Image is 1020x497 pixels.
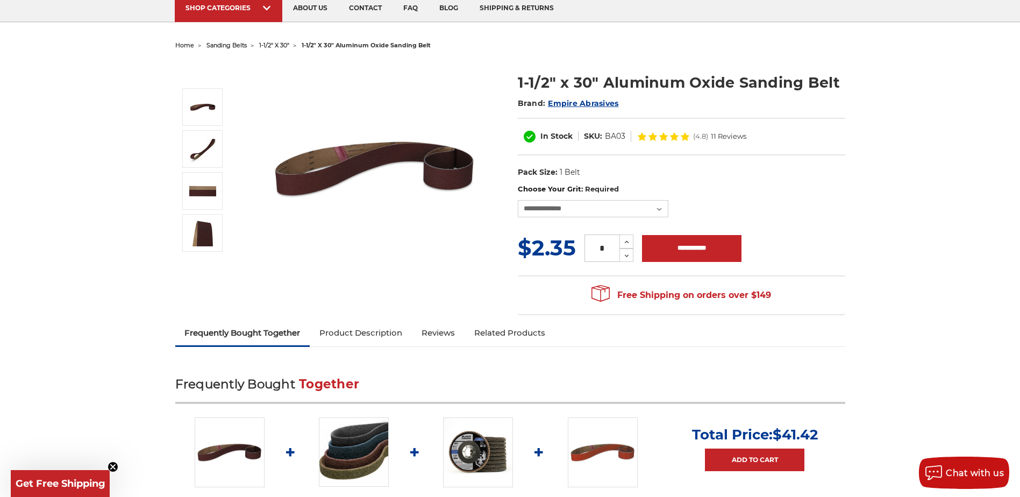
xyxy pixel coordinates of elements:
[919,457,1009,489] button: Chat with us
[465,321,555,345] a: Related Products
[412,321,465,345] a: Reviews
[705,449,804,471] a: Add to Cart
[206,41,247,49] a: sanding belts
[946,468,1004,478] span: Chat with us
[267,61,482,276] img: 1-1/2" x 30" Sanding Belt - Aluminum Oxide
[711,133,746,140] span: 11 Reviews
[518,72,845,93] h1: 1-1/2" x 30" Aluminum Oxide Sanding Belt
[605,131,625,142] dd: BA03
[259,41,289,49] a: 1-1/2" x 30"
[189,94,216,120] img: 1-1/2" x 30" Sanding Belt - Aluminum Oxide
[175,41,194,49] a: home
[692,426,818,443] p: Total Price:
[518,98,546,108] span: Brand:
[302,41,431,49] span: 1-1/2" x 30" aluminum oxide sanding belt
[310,321,412,345] a: Product Description
[108,461,118,472] button: Close teaser
[175,377,295,392] span: Frequently Bought
[189,219,216,246] img: 1-1/2" x 30" - Aluminum Oxide Sanding Belt
[175,321,310,345] a: Frequently Bought Together
[189,177,216,204] img: 1-1/2" x 30" AOX Sanding Belt
[560,167,580,178] dd: 1 Belt
[16,478,105,489] span: Get Free Shipping
[299,377,359,392] span: Together
[186,4,272,12] div: SHOP CATEGORIES
[585,184,619,193] small: Required
[591,285,771,306] span: Free Shipping on orders over $149
[540,131,573,141] span: In Stock
[518,235,576,261] span: $2.35
[195,417,265,487] img: 1-1/2" x 30" Sanding Belt - Aluminum Oxide
[584,131,602,142] dt: SKU:
[189,136,216,162] img: 1-1/2" x 30" Aluminum Oxide Sanding Belt
[548,98,618,108] a: Empire Abrasives
[773,426,818,443] span: $41.42
[11,470,110,497] div: Get Free ShippingClose teaser
[693,133,708,140] span: (4.8)
[518,167,558,178] dt: Pack Size:
[518,184,845,195] label: Choose Your Grit:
